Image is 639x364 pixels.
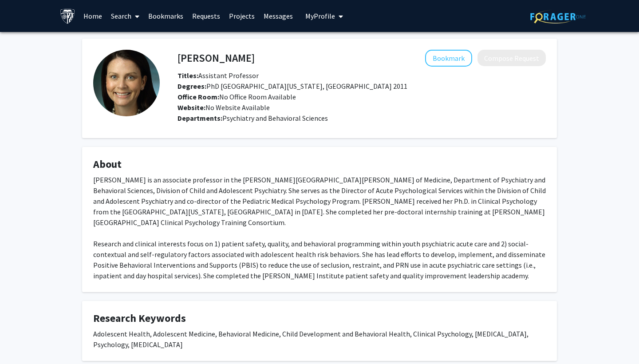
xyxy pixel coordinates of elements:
b: Office Room: [177,92,219,101]
span: Psychiatry and Behavioral Sciences [222,114,328,123]
span: No Website Available [177,103,270,112]
b: Titles: [177,71,198,80]
b: Degrees: [177,82,206,91]
img: ForagerOne Logo [530,10,586,24]
button: Compose Request to Elizabeth Reynolds [477,50,546,66]
h4: [PERSON_NAME] [177,50,255,66]
h4: Research Keywords [93,312,546,325]
img: Johns Hopkins University Logo [60,8,75,24]
img: Profile Picture [93,50,160,116]
a: Requests [188,0,225,32]
a: Bookmarks [144,0,188,32]
span: Assistant Professor [177,71,259,80]
div: Adolescent Health, Adolescent Medicine, Behavioral Medicine, Child Development and Behavioral Hea... [93,328,546,350]
div: [PERSON_NAME] is an associate professor in the [PERSON_NAME][GEOGRAPHIC_DATA][PERSON_NAME] of Med... [93,174,546,281]
b: Website: [177,103,205,112]
span: No Office Room Available [177,92,296,101]
span: PhD [GEOGRAPHIC_DATA][US_STATE], [GEOGRAPHIC_DATA] 2011 [177,82,407,91]
h4: About [93,158,546,171]
iframe: Chat [601,324,632,357]
a: Home [79,0,106,32]
a: Projects [225,0,259,32]
span: My Profile [305,12,335,20]
a: Messages [259,0,297,32]
a: Search [106,0,144,32]
button: Add Elizabeth Reynolds to Bookmarks [425,50,472,67]
b: Departments: [177,114,222,123]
